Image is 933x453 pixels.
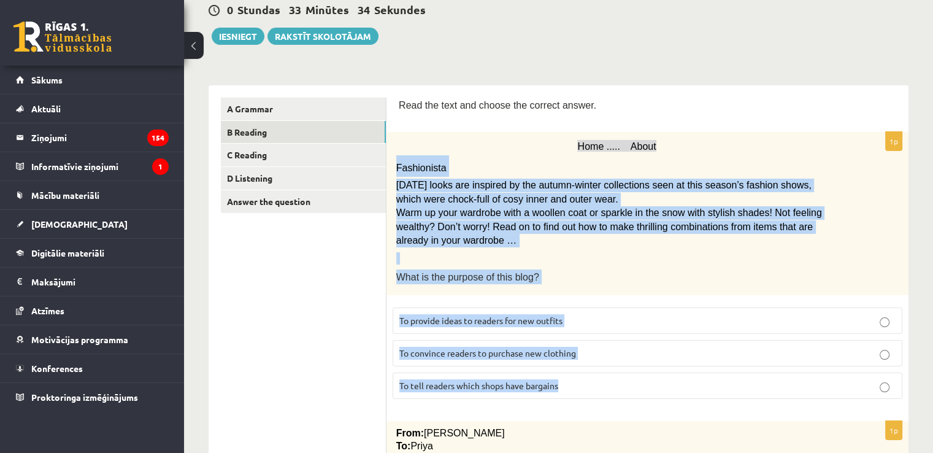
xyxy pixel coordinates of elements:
[396,180,812,204] span: [DATE] looks are inspired by the autumn-winter collections seen at this season’s fashion shows, w...
[16,354,169,382] a: Konferences
[396,163,447,173] span: Fashionista
[31,392,138,403] span: Proktoringa izmēģinājums
[16,325,169,354] a: Motivācijas programma
[396,207,822,246] span: Warm up your wardrobe with a woollen coat or sparkle in the snow with stylish shades! Not feeling...
[212,28,264,45] button: Iesniegt
[374,2,426,17] span: Sekundes
[31,152,169,180] legend: Informatīvie ziņojumi
[31,363,83,374] span: Konferences
[31,219,128,230] span: [DEMOGRAPHIC_DATA]
[399,347,576,358] span: To convince readers to purchase new clothing
[152,158,169,175] i: 1
[31,190,99,201] span: Mācību materiāli
[13,21,112,52] a: Rīgas 1. Tālmācības vidusskola
[16,181,169,209] a: Mācību materiāli
[16,268,169,296] a: Maksājumi
[221,121,386,144] a: B Reading
[880,382,889,392] input: To tell readers which shops have bargains
[267,28,378,45] a: Rakstīt skolotājam
[396,441,411,451] span: To:
[221,98,386,120] a: A Grammar
[16,239,169,267] a: Digitālie materiāli
[16,152,169,180] a: Informatīvie ziņojumi1
[399,100,596,110] span: Read the text and choose the correct answer.
[31,103,61,114] span: Aktuāli
[880,350,889,360] input: To convince readers to purchase new clothing
[31,74,63,85] span: Sākums
[31,268,169,296] legend: Maksājumi
[147,130,169,146] i: 154
[16,210,169,238] a: [DEMOGRAPHIC_DATA]
[396,272,539,282] span: What is the purpose of this blog?
[221,167,386,190] a: D Listening
[399,315,562,326] span: To provide ideas to readers for new outfits
[305,2,349,17] span: Minūtes
[885,131,902,151] p: 1p
[396,428,424,438] span: From:
[227,2,233,17] span: 0
[16,95,169,123] a: Aktuāli
[31,305,64,316] span: Atzīmes
[399,380,558,391] span: To tell readers which shops have bargains
[221,144,386,166] a: C Reading
[885,420,902,440] p: 1p
[31,247,104,258] span: Digitālie materiāli
[289,2,301,17] span: 33
[221,190,386,213] a: Answer the question
[31,123,169,152] legend: Ziņojumi
[880,317,889,327] input: To provide ideas to readers for new outfits
[16,66,169,94] a: Sākums
[31,334,128,345] span: Motivācijas programma
[16,296,169,325] a: Atzīmes
[424,428,505,438] span: [PERSON_NAME]
[358,2,370,17] span: 34
[410,441,432,451] span: Priya
[577,141,656,152] span: Home ..... About
[16,123,169,152] a: Ziņojumi154
[237,2,280,17] span: Stundas
[16,383,169,411] a: Proktoringa izmēģinājums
